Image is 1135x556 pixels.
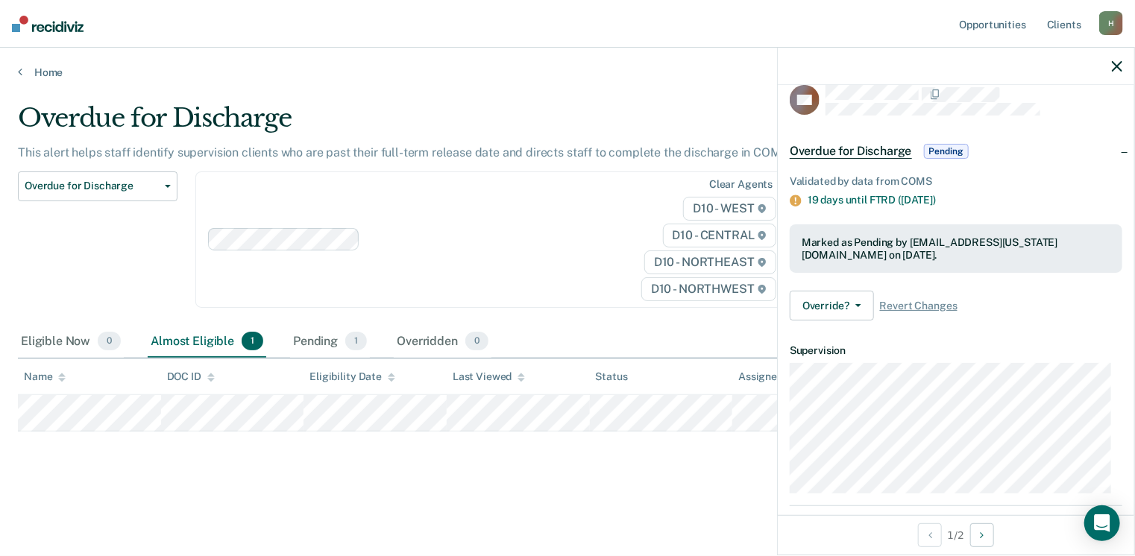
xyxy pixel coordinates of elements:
[242,332,263,351] span: 1
[802,236,1110,262] div: Marked as Pending by [EMAIL_ADDRESS][US_STATE][DOMAIN_NAME] on [DATE].
[790,144,912,159] span: Overdue for Discharge
[738,370,808,383] div: Assigned to
[790,291,874,320] button: Override?
[778,515,1134,555] div: 1 / 2
[345,332,367,351] span: 1
[18,145,792,159] p: This alert helps staff identify supervision clients who are past their full-term release date and...
[596,370,628,383] div: Status
[970,523,994,547] button: Next Opportunity
[924,144,969,159] span: Pending
[1084,505,1120,541] div: Open Intercom Messenger
[309,370,395,383] div: Eligibility Date
[790,175,1122,188] div: Validated by data from COMS
[394,326,491,358] div: Overridden
[663,224,776,247] span: D10 - CENTRAL
[98,332,121,351] span: 0
[918,523,942,547] button: Previous Opportunity
[778,127,1134,175] div: Overdue for DischargePending
[24,370,66,383] div: Name
[167,370,215,383] div: DOC ID
[290,326,370,358] div: Pending
[18,66,1117,79] a: Home
[880,300,958,312] span: Revert Changes
[18,103,870,145] div: Overdue for Discharge
[644,250,776,274] span: D10 - NORTHEAST
[25,180,159,192] span: Overdue for Discharge
[453,370,525,383] div: Last Viewed
[148,326,266,358] div: Almost Eligible
[1099,11,1123,35] div: H
[683,197,776,221] span: D10 - WEST
[790,344,1122,357] dt: Supervision
[465,332,488,351] span: 0
[12,16,84,32] img: Recidiviz
[18,326,124,358] div: Eligible Now
[641,277,776,301] span: D10 - NORTHWEST
[808,194,1122,206] div: 19 days until FTRD ([DATE])
[709,178,773,191] div: Clear agents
